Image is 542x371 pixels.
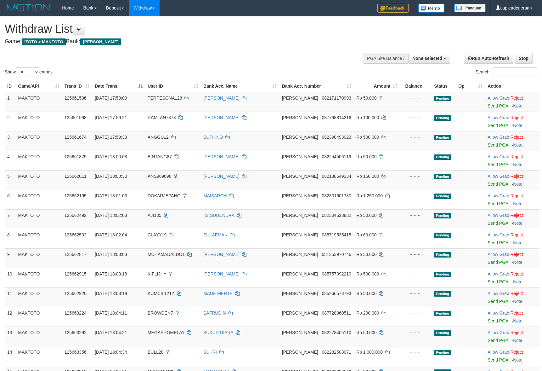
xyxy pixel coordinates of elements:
[434,330,451,336] span: Pending
[5,92,16,112] td: 1
[434,350,451,355] span: Pending
[485,112,539,131] td: ·
[16,248,62,268] td: MAKTOTO
[5,23,355,35] h1: Withdraw List
[488,330,510,335] span: ·
[322,330,351,335] span: Copy 082278405110 to clipboard
[5,268,16,287] td: 10
[16,346,62,366] td: MAKTOTO
[203,271,240,276] a: [PERSON_NAME]
[402,173,429,179] div: - - -
[203,154,240,159] a: [PERSON_NAME]
[148,252,185,257] span: MUHAMADALDO1
[22,38,66,45] span: ITOTO > MAKTOTO
[434,115,451,121] span: Pending
[454,4,486,12] img: panduan.png
[282,115,318,120] span: [PERSON_NAME]
[16,209,62,229] td: MAKTOTO
[485,327,539,346] td: ·
[464,53,513,64] a: Run Auto-Refresh
[95,135,127,140] span: [DATE] 17:59:33
[5,67,53,77] label: Show entries
[356,96,377,101] span: Rp 50.000
[511,291,523,296] a: Reject
[282,232,318,237] span: [PERSON_NAME]
[5,209,16,229] td: 7
[148,350,164,355] span: BULL28
[511,154,523,159] a: Reject
[65,135,87,140] span: 125661674
[485,209,539,229] td: ·
[65,350,87,355] span: 125663356
[513,162,522,167] a: Note
[148,330,185,335] span: MEGAPROMELAY
[488,135,509,140] a: Allow Grab
[148,135,169,140] span: ANGGU12
[400,80,432,92] th: Balance
[377,4,409,13] img: Feedback.jpg
[485,80,539,92] th: Action
[434,252,451,258] span: Pending
[148,271,167,276] span: KIFLIJHY
[488,115,509,120] a: Allow Grab
[95,174,127,179] span: [DATE] 18:00:30
[203,232,228,237] a: SULAEMAN
[145,80,201,92] th: User ID: activate to sort column ascending
[488,310,509,316] a: Allow Grab
[5,287,16,307] td: 11
[282,252,318,257] span: [PERSON_NAME]
[322,271,351,276] span: Copy 085757092219 to clipboard
[515,53,533,64] a: Stop
[322,310,351,316] span: Copy 087728360511 to clipboard
[282,193,318,198] span: [PERSON_NAME]
[488,357,508,362] a: Send PGA
[95,350,127,355] span: [DATE] 18:04:34
[322,291,351,296] span: Copy 085266573793 to clipboard
[5,80,16,92] th: ID
[282,154,318,159] span: [PERSON_NAME]
[95,271,127,276] span: [DATE] 18:03:18
[322,252,351,257] span: Copy 081353970746 to clipboard
[322,350,351,355] span: Copy 082282508071 to clipboard
[511,193,523,198] a: Reject
[513,123,522,128] a: Note
[65,174,87,179] span: 125662011
[16,190,62,209] td: MAKTOTO
[148,154,172,159] span: BINTANG87
[402,154,429,160] div: - - -
[513,357,522,362] a: Note
[80,38,121,45] span: [PERSON_NAME]
[95,96,127,101] span: [DATE] 17:59:09
[434,272,451,277] span: Pending
[356,115,379,120] span: Rp 100.000
[434,213,451,218] span: Pending
[16,67,39,77] select: Showentries
[488,252,509,257] a: Allow Grab
[432,80,456,92] th: Status
[488,213,509,218] a: Allow Grab
[513,240,522,245] a: Note
[485,229,539,248] td: ·
[363,53,408,64] div: PGA Site Balance /
[488,193,510,198] span: ·
[148,174,172,179] span: ANS969696
[402,114,429,121] div: - - -
[95,115,127,120] span: [DATE] 17:59:21
[65,232,87,237] span: 125662502
[513,299,522,304] a: Note
[434,154,451,160] span: Pending
[476,67,537,77] label: Search:
[456,80,485,92] th: Op: activate to sort column ascending
[356,252,377,257] span: Rp 50.000
[356,291,377,296] span: Rp 50.000
[402,134,429,140] div: - - -
[356,310,379,316] span: Rp 200.000
[488,123,508,128] a: Send PGA
[513,182,522,187] a: Note
[488,338,508,343] a: Send PGA
[282,291,318,296] span: [PERSON_NAME]
[5,151,16,170] td: 4
[488,350,509,355] a: Allow Grab
[488,221,508,226] a: Send PGA
[92,80,145,92] th: Date Trans.: activate to sort column descending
